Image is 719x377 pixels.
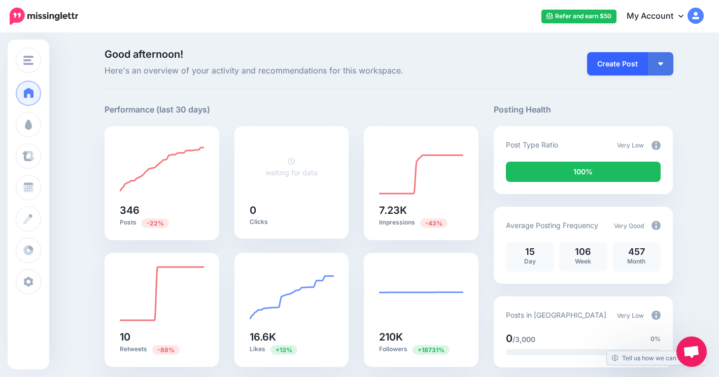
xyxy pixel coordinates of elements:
span: Month [627,257,645,265]
p: Clicks [250,218,334,226]
span: Week [575,257,591,265]
p: 15 [511,247,549,256]
h5: 346 [120,205,204,215]
h5: Performance (last 30 days) [105,103,210,116]
span: Here's an overview of your activity and recommendations for this workspace. [105,64,478,78]
p: Retweets [120,345,204,354]
h5: 10 [120,332,204,342]
img: info-circle-grey.png [652,311,661,320]
span: Very Good [614,222,644,230]
p: 457 [618,247,656,256]
span: 0 [506,332,512,345]
p: Likes [250,345,334,354]
span: Previous period: 446 [142,218,169,228]
a: Refer and earn $50 [541,10,617,23]
img: info-circle-grey.png [652,221,661,230]
p: Post Type Ratio [506,139,558,150]
span: Good afternoon! [105,48,183,60]
h5: Posting Health [494,103,673,116]
a: Create Post [587,52,648,76]
h5: 16.6K [250,332,334,342]
h5: 0 [250,205,334,215]
p: Average Posting Frequency [506,219,598,231]
p: Impressions [379,218,463,228]
div: 100% of your posts in the last 30 days were manually created (i.e. were not from Drip Campaigns o... [506,162,661,182]
span: Previous period: 81 [152,345,180,355]
span: Very Low [617,312,644,319]
img: menu.png [23,56,33,65]
span: Previous period: 14.7K [270,345,297,355]
p: Posts in [GEOGRAPHIC_DATA] [506,309,606,321]
span: 0% [650,334,661,344]
span: Very Low [617,141,644,149]
p: Posts [120,218,204,228]
a: Tell us how we can improve [607,351,707,365]
a: My Account [617,4,704,29]
span: Day [524,257,536,265]
p: Followers [379,345,463,354]
p: 106 [564,247,602,256]
a: waiting for data [265,157,318,177]
span: Previous period: 1.12K [413,345,450,355]
img: Missinglettr [10,8,78,25]
img: arrow-down-white.png [658,62,663,65]
h5: 210K [379,332,463,342]
h5: 7.23K [379,205,463,215]
span: Previous period: 12.8K [420,218,448,228]
a: Open chat [676,336,707,367]
span: /3,000 [512,335,535,344]
img: info-circle-grey.png [652,141,661,150]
